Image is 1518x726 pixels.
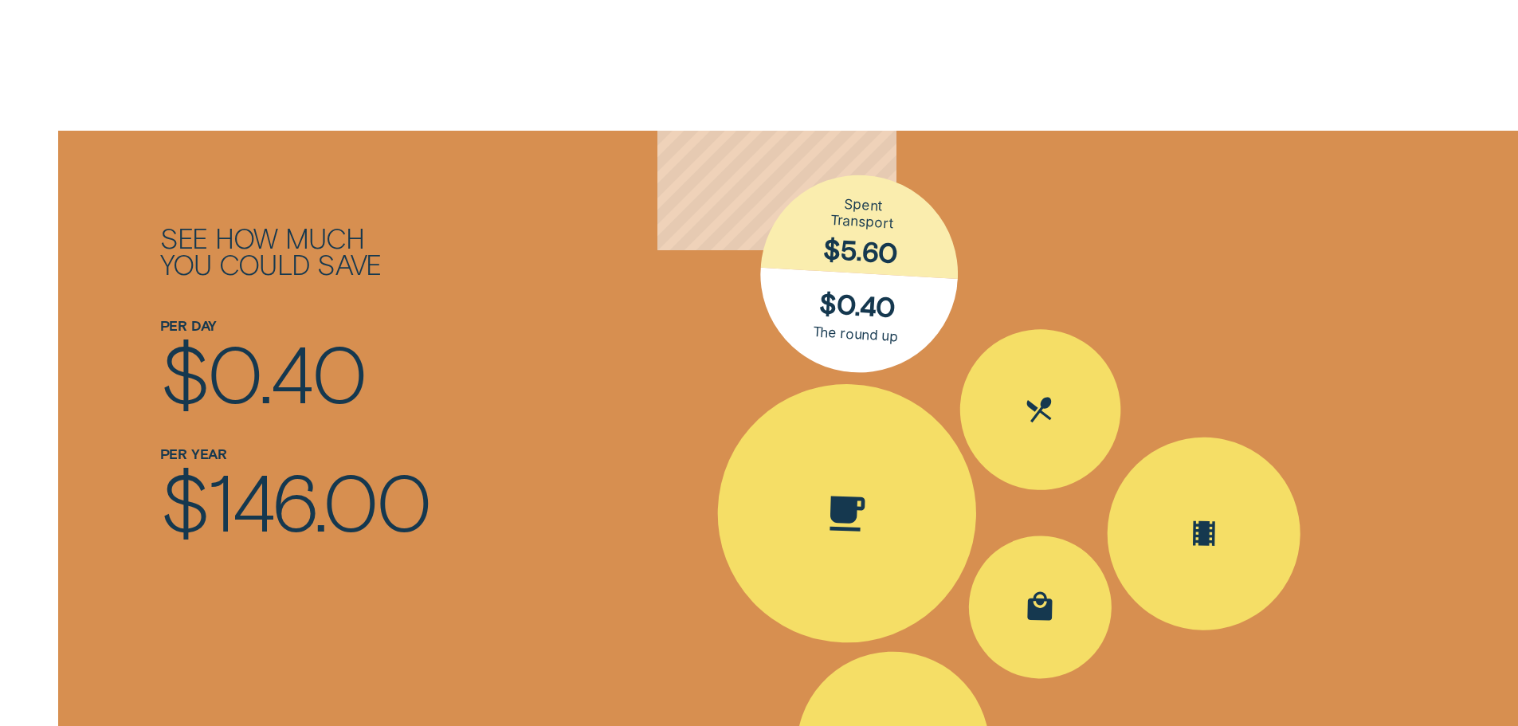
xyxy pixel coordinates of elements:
[951,320,1129,498] button: Spent Eating out $25.10; The round up $0.90
[755,169,964,379] button: Spent Transport $5.60; The round up $0.40
[715,381,979,645] button: Spent Coffee $4.20; The round up $0.80
[160,225,548,277] h2: See how much you could save
[160,335,548,409] div: $
[207,452,429,547] span: 146.00
[1107,437,1301,631] button: Spent Entertainment $16.30; The round up $0.70
[160,316,218,334] label: Per day
[160,463,548,537] div: $
[160,445,228,462] label: Per year
[207,324,364,419] span: 0.40
[968,535,1112,679] button: Spent Shopping $30.50; The round up $0.50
